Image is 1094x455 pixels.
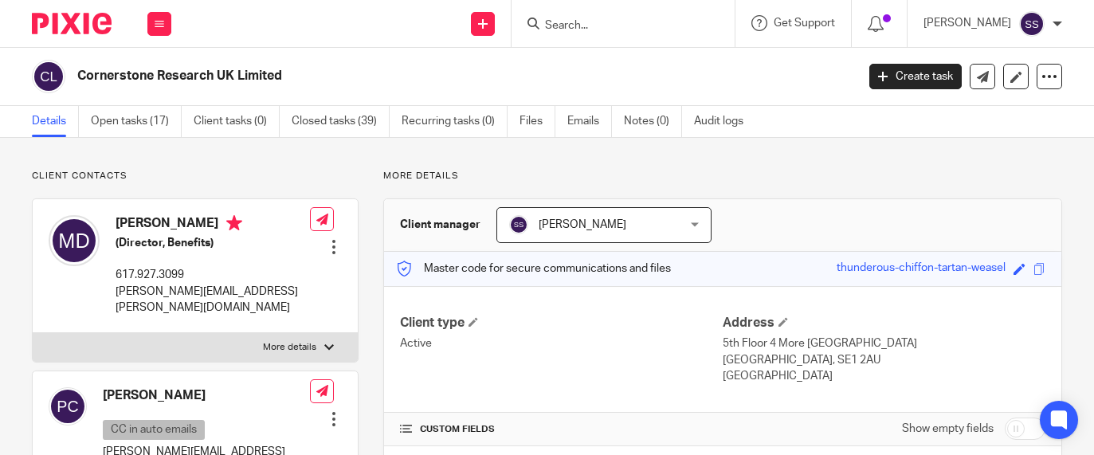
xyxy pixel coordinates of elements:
h4: CUSTOM FIELDS [400,423,723,436]
h4: Address [723,315,1045,331]
img: svg%3E [509,215,528,234]
p: Master code for secure communications and files [396,261,671,277]
div: thunderous-chiffon-tartan-weasel [837,260,1006,278]
h4: [PERSON_NAME] [103,387,310,404]
span: [PERSON_NAME] [539,219,626,230]
h5: (Director, Benefits) [116,235,310,251]
a: Closed tasks (39) [292,106,390,137]
p: [PERSON_NAME][EMAIL_ADDRESS][PERSON_NAME][DOMAIN_NAME] [116,284,310,316]
p: 5th Floor 4 More [GEOGRAPHIC_DATA] [723,335,1045,351]
img: svg%3E [32,60,65,93]
a: Recurring tasks (0) [402,106,508,137]
a: Emails [567,106,612,137]
p: Client contacts [32,170,359,182]
a: Client tasks (0) [194,106,280,137]
img: svg%3E [49,215,100,266]
input: Search [543,19,687,33]
a: Create task [869,64,962,89]
p: More details [383,170,1062,182]
h3: Client manager [400,217,480,233]
p: 617.927.3099 [116,267,310,283]
h4: [PERSON_NAME] [116,215,310,235]
label: Show empty fields [902,421,994,437]
a: Open tasks (17) [91,106,182,137]
p: CC in auto emails [103,420,205,440]
p: More details [263,341,316,354]
h4: Client type [400,315,723,331]
img: svg%3E [49,387,87,426]
p: [GEOGRAPHIC_DATA], SE1 2AU [723,352,1045,368]
a: Notes (0) [624,106,682,137]
h2: Cornerstone Research UK Limited [77,68,692,84]
p: Active [400,335,723,351]
span: Get Support [774,18,835,29]
p: [PERSON_NAME] [923,15,1011,31]
a: Files [520,106,555,137]
a: Details [32,106,79,137]
p: [GEOGRAPHIC_DATA] [723,368,1045,384]
img: Pixie [32,13,112,34]
a: Audit logs [694,106,755,137]
i: Primary [226,215,242,231]
img: svg%3E [1019,11,1045,37]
